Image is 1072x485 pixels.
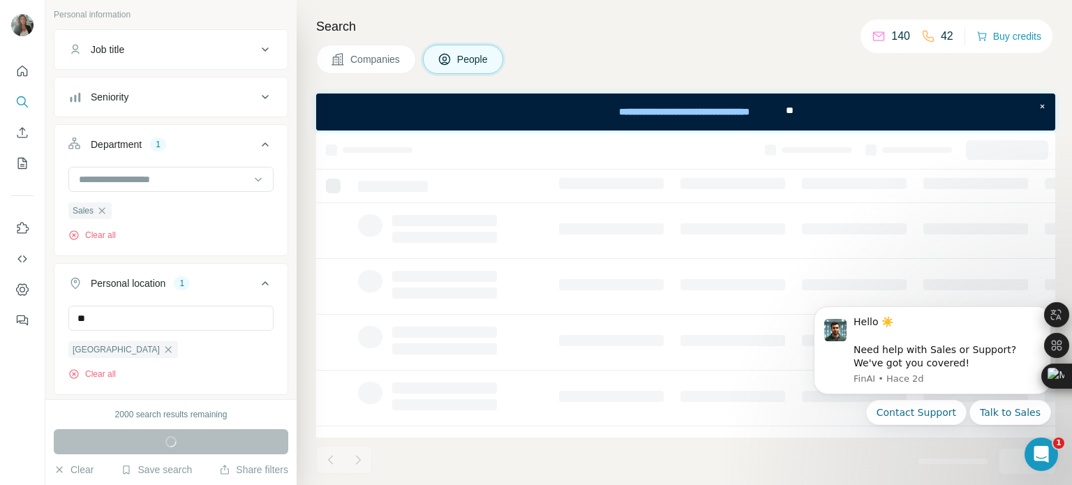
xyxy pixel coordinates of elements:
[54,8,288,21] p: Personal information
[11,59,33,84] button: Quick start
[174,277,190,290] div: 1
[91,43,124,57] div: Job title
[73,204,94,217] span: Sales
[316,17,1055,36] h4: Search
[73,343,160,356] span: [GEOGRAPHIC_DATA]
[11,14,33,36] img: Avatar
[54,267,288,306] button: Personal location1
[11,120,33,145] button: Enrich CSV
[11,151,33,176] button: My lists
[11,308,33,333] button: Feedback
[11,216,33,241] button: Use Surfe on LinkedIn
[54,33,288,66] button: Job title
[11,246,33,271] button: Use Surfe API
[54,463,94,477] button: Clear
[457,52,489,66] span: People
[91,137,142,151] div: Department
[121,463,192,477] button: Save search
[11,89,33,114] button: Search
[68,368,116,380] button: Clear all
[11,277,33,302] button: Dashboard
[150,138,166,151] div: 1
[350,52,401,66] span: Companies
[1053,438,1064,449] span: 1
[976,27,1041,46] button: Buy credits
[54,128,288,167] button: Department1
[68,229,116,241] button: Clear all
[793,290,1072,478] iframe: Intercom notifications mensaje
[219,463,288,477] button: Share filters
[91,90,128,104] div: Seniority
[54,80,288,114] button: Seniority
[1025,438,1058,471] iframe: Intercom live chat
[91,276,165,290] div: Personal location
[891,28,910,45] p: 140
[941,28,953,45] p: 42
[115,408,228,421] div: 2000 search results remaining
[316,94,1055,130] iframe: Banner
